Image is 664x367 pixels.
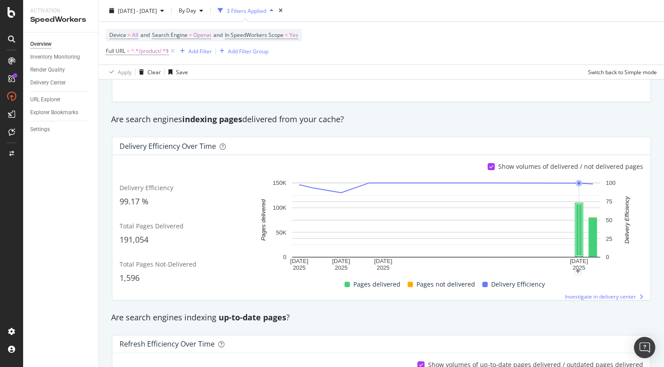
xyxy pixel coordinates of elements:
[106,65,132,79] button: Apply
[606,235,612,242] text: 25
[120,183,173,192] span: Delivery Efficiency
[128,31,131,39] span: =
[30,15,91,25] div: SpeedWorkers
[136,65,161,79] button: Clear
[606,180,616,186] text: 100
[30,108,92,117] a: Explorer Bookmarks
[30,52,92,62] a: Inventory Monitoring
[30,52,80,62] div: Inventory Monitoring
[289,29,298,41] span: Yes
[189,31,192,39] span: =
[165,65,188,79] button: Save
[30,95,92,104] a: URL Explorer
[498,162,643,171] div: Show volumes of delivered / not delivered pages
[272,180,286,186] text: 150K
[335,264,348,271] text: 2025
[292,264,305,271] text: 2025
[214,4,277,18] button: 3 Filters Applied
[182,114,242,124] strong: indexing pages
[253,178,638,271] svg: A chart.
[332,258,350,264] text: [DATE]
[132,29,138,41] span: All
[106,4,168,18] button: [DATE] - [DATE]
[30,125,50,134] div: Settings
[176,68,188,76] div: Save
[188,47,212,55] div: Add Filter
[175,7,196,14] span: By Day
[285,31,288,39] span: =
[140,31,150,39] span: and
[219,312,286,323] strong: up-to-date pages
[30,78,92,88] a: Delivery Center
[216,46,268,56] button: Add Filter Group
[213,31,223,39] span: and
[624,196,630,244] text: Delivery Efficiency
[120,234,148,245] span: 191,054
[276,229,286,236] text: 50K
[30,65,65,75] div: Render Quality
[228,47,268,55] div: Add Filter Group
[106,47,125,55] span: Full URL
[30,7,91,15] div: Activation
[118,7,157,14] span: [DATE] - [DATE]
[118,68,132,76] div: Apply
[193,29,211,41] span: Openai
[120,222,184,230] span: Total Pages Delivered
[120,272,140,283] span: 1,596
[277,6,284,15] div: times
[584,65,657,79] button: Switch back to Simple mode
[120,260,196,268] span: Total Pages Not-Delivered
[569,258,588,264] text: [DATE]
[120,142,216,151] div: Delivery Efficiency over time
[120,339,215,348] div: Refresh Efficiency over time
[225,31,284,39] span: In SpeedWorkers Scope
[120,196,148,207] span: 99.17 %
[30,125,92,134] a: Settings
[30,108,78,117] div: Explorer Bookmarks
[30,65,92,75] a: Render Quality
[152,31,188,39] span: Search Engine
[376,264,389,271] text: 2025
[588,68,657,76] div: Switch back to Simple mode
[574,268,581,275] div: plus
[227,7,266,14] div: 3 Filters Applied
[30,40,52,49] div: Overview
[127,47,130,55] span: =
[30,95,60,104] div: URL Explorer
[565,293,636,300] span: Investigate in delivery center
[634,337,655,358] div: Open Intercom Messenger
[107,312,656,323] div: Are search engines indexing ?
[260,199,266,241] text: Pages delivered
[283,254,286,260] text: 0
[107,114,656,125] div: Are search engines delivered from your cache?
[606,254,609,260] text: 0
[491,279,545,290] span: Delivery Efficiency
[353,279,400,290] span: Pages delivered
[131,45,169,57] span: ^.*/product/.*$
[148,68,161,76] div: Clear
[272,204,286,211] text: 100K
[416,279,475,290] span: Pages not delivered
[30,78,66,88] div: Delivery Center
[606,198,612,205] text: 75
[565,293,643,300] a: Investigate in delivery center
[374,258,392,264] text: [DATE]
[606,217,612,223] text: 50
[572,264,585,271] text: 2025
[290,258,308,264] text: [DATE]
[109,31,126,39] span: Device
[30,40,92,49] a: Overview
[175,4,207,18] button: By Day
[176,46,212,56] button: Add Filter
